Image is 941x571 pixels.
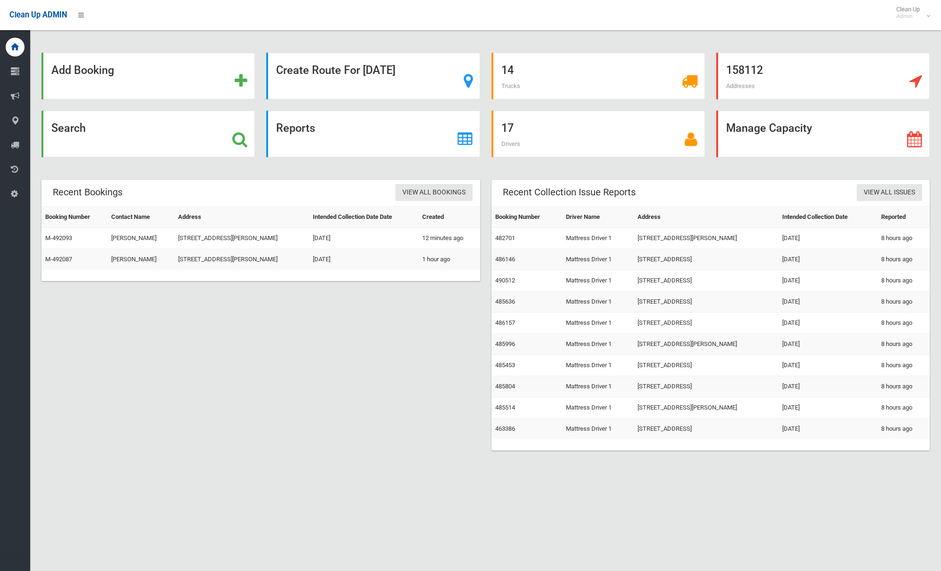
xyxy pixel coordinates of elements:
[634,249,778,270] td: [STREET_ADDRESS]
[877,355,930,376] td: 8 hours ago
[41,111,255,157] a: Search
[877,228,930,249] td: 8 hours ago
[562,418,634,440] td: Mattress Driver 1
[562,355,634,376] td: Mattress Driver 1
[877,270,930,291] td: 8 hours ago
[634,397,778,418] td: [STREET_ADDRESS][PERSON_NAME]
[495,383,515,390] a: 485804
[266,111,480,157] a: Reports
[726,82,755,89] span: Addresses
[877,291,930,313] td: 8 hours ago
[778,355,877,376] td: [DATE]
[562,270,634,291] td: Mattress Driver 1
[501,140,520,147] span: Drivers
[495,362,515,369] a: 485453
[877,313,930,334] td: 8 hours ago
[495,340,515,347] a: 485996
[877,376,930,397] td: 8 hours ago
[877,249,930,270] td: 8 hours ago
[726,64,763,77] strong: 158112
[495,234,515,241] a: 482701
[778,334,877,355] td: [DATE]
[501,64,514,77] strong: 14
[418,207,480,228] th: Created
[495,277,515,284] a: 490512
[562,334,634,355] td: Mattress Driver 1
[491,53,705,99] a: 14 Trucks
[634,376,778,397] td: [STREET_ADDRESS]
[45,256,72,263] a: M-492087
[309,249,418,270] td: [DATE]
[309,207,418,228] th: Intended Collection Date Date
[51,64,114,77] strong: Add Booking
[634,291,778,313] td: [STREET_ADDRESS]
[41,207,107,228] th: Booking Number
[857,184,922,201] a: View All Issues
[495,256,515,263] a: 486146
[778,397,877,418] td: [DATE]
[716,53,930,99] a: 158112 Addresses
[107,249,174,270] td: [PERSON_NAME]
[51,121,86,135] strong: Search
[778,291,877,313] td: [DATE]
[562,397,634,418] td: Mattress Driver 1
[276,121,315,135] strong: Reports
[41,53,255,99] a: Add Booking
[778,207,877,228] th: Intended Collection Date
[634,228,778,249] td: [STREET_ADDRESS][PERSON_NAME]
[495,425,515,432] a: 463386
[107,228,174,249] td: [PERSON_NAME]
[9,10,67,19] span: Clean Up ADMIN
[634,270,778,291] td: [STREET_ADDRESS]
[778,418,877,440] td: [DATE]
[726,121,812,135] strong: Manage Capacity
[634,207,778,228] th: Address
[491,111,705,157] a: 17 Drivers
[562,376,634,397] td: Mattress Driver 1
[634,418,778,440] td: [STREET_ADDRESS]
[778,228,877,249] td: [DATE]
[877,418,930,440] td: 8 hours ago
[495,319,515,326] a: 486157
[107,207,174,228] th: Contact Name
[41,183,134,201] header: Recent Bookings
[892,6,929,20] span: Clean Up
[778,313,877,334] td: [DATE]
[716,111,930,157] a: Manage Capacity
[634,355,778,376] td: [STREET_ADDRESS]
[395,184,473,201] a: View All Bookings
[562,207,634,228] th: Driver Name
[491,207,562,228] th: Booking Number
[562,249,634,270] td: Mattress Driver 1
[174,249,310,270] td: [STREET_ADDRESS][PERSON_NAME]
[174,207,310,228] th: Address
[501,82,520,89] span: Trucks
[877,397,930,418] td: 8 hours ago
[309,228,418,249] td: [DATE]
[877,334,930,355] td: 8 hours ago
[778,249,877,270] td: [DATE]
[418,228,480,249] td: 12 minutes ago
[491,183,647,201] header: Recent Collection Issue Reports
[495,298,515,305] a: 485636
[276,64,395,77] strong: Create Route For [DATE]
[501,121,514,135] strong: 17
[778,376,877,397] td: [DATE]
[45,234,72,241] a: M-492093
[877,207,930,228] th: Reported
[418,249,480,270] td: 1 hour ago
[266,53,480,99] a: Create Route For [DATE]
[634,313,778,334] td: [STREET_ADDRESS]
[562,228,634,249] td: Mattress Driver 1
[778,270,877,291] td: [DATE]
[896,13,920,20] small: Admin
[562,313,634,334] td: Mattress Driver 1
[562,291,634,313] td: Mattress Driver 1
[174,228,310,249] td: [STREET_ADDRESS][PERSON_NAME]
[495,404,515,411] a: 485514
[634,334,778,355] td: [STREET_ADDRESS][PERSON_NAME]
